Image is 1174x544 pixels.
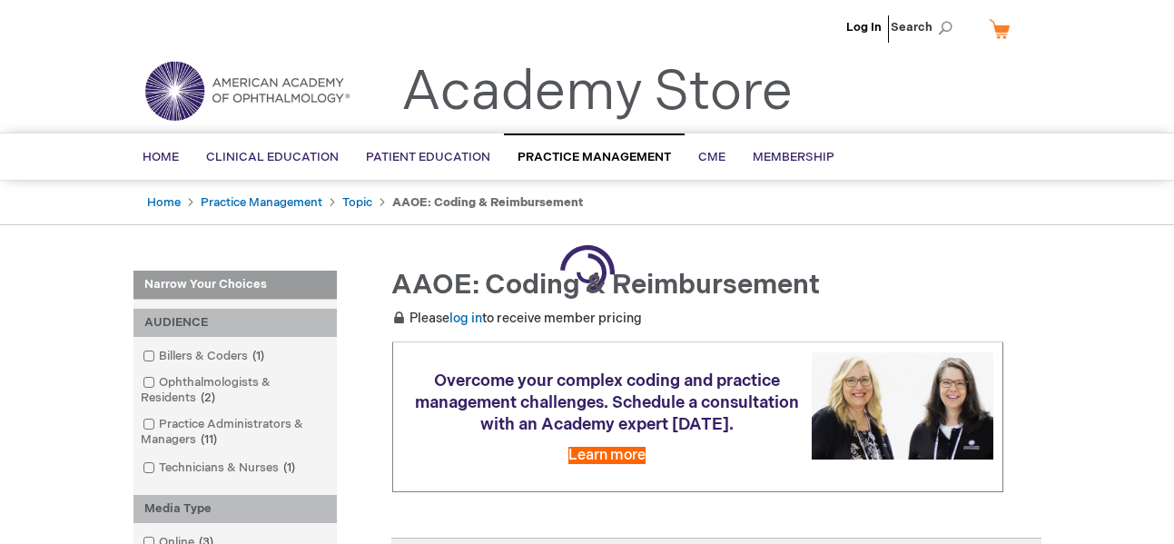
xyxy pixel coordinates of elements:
img: Schedule a consultation with an Academy expert today [812,352,993,459]
span: AAOE: Coding & Reimbursement [391,269,820,302]
span: Clinical Education [206,150,339,164]
a: Billers & Coders1 [138,348,271,365]
span: Practice Management [518,150,671,164]
a: Practice Management [201,195,322,210]
strong: Narrow Your Choices [133,271,337,300]
span: CME [698,150,725,164]
a: Learn more [568,447,646,464]
div: AUDIENCE [133,309,337,337]
strong: AAOE: Coding & Reimbursement [392,195,583,210]
div: Media Type [133,495,337,523]
a: Practice Administrators & Managers11 [138,416,332,449]
span: Search [891,9,960,45]
span: Patient Education [366,150,490,164]
a: Ophthalmologists & Residents2 [138,374,332,407]
a: Log In [846,20,882,35]
a: Academy Store [401,60,793,125]
a: Technicians & Nurses1 [138,460,302,477]
span: Home [143,150,179,164]
a: log in [449,311,482,326]
span: Overcome your complex coding and practice management challenges. Schedule a consultation with an ... [415,371,799,434]
span: 1 [248,349,269,363]
span: 11 [196,432,222,447]
span: Please to receive member pricing [391,311,642,326]
span: Membership [753,150,834,164]
span: 1 [279,460,300,475]
a: Home [147,195,181,210]
a: Topic [342,195,372,210]
span: 2 [196,391,220,405]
